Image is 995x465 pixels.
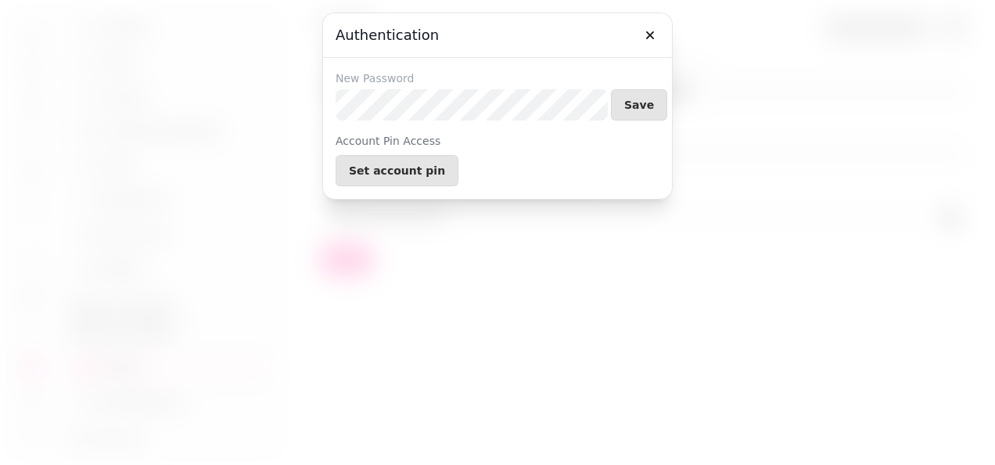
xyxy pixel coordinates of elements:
[349,165,445,176] span: Set account pin
[336,26,659,45] h3: Authentication
[336,133,659,149] p: Account Pin Access
[336,155,458,186] button: Set account pin
[611,89,667,121] button: Save
[336,70,608,86] label: New Password
[624,99,654,110] span: Save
